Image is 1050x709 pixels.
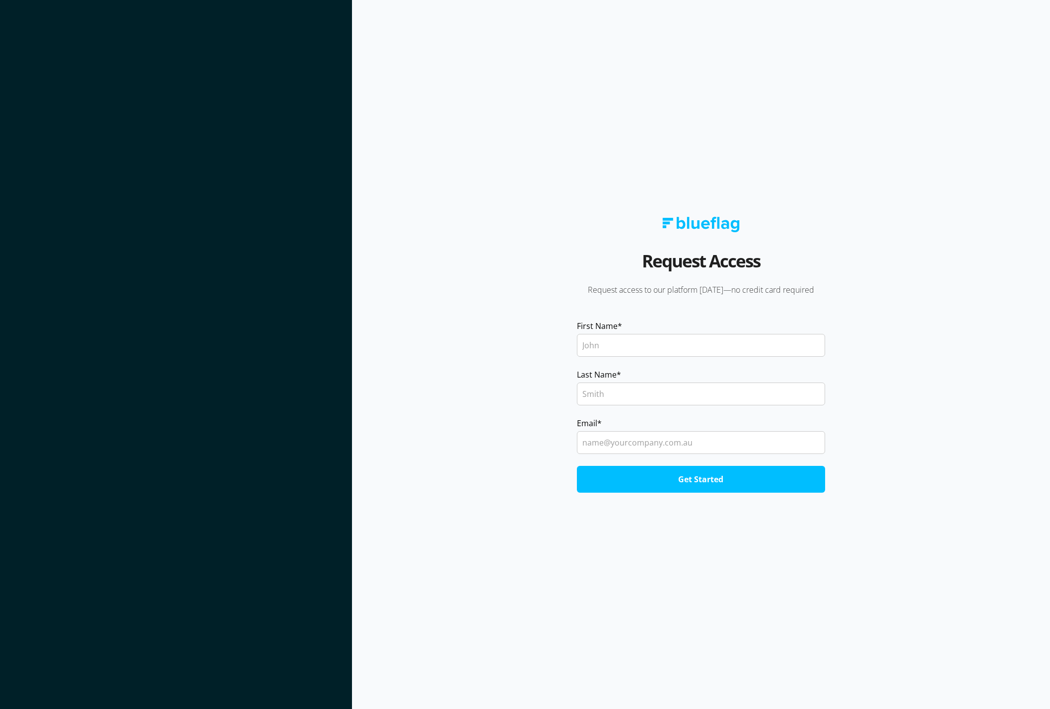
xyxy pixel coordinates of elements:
[577,383,825,405] input: Smith
[577,417,597,429] span: Email
[662,217,740,232] img: Blue Flag logo
[577,334,825,357] input: John
[577,369,617,381] span: Last Name
[577,431,825,454] input: name@yourcompany.com.au
[577,466,825,493] input: Get Started
[577,320,618,332] span: First Name
[563,284,839,295] p: Request access to our platform [DATE]—no credit card required
[642,247,760,284] h2: Request Access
